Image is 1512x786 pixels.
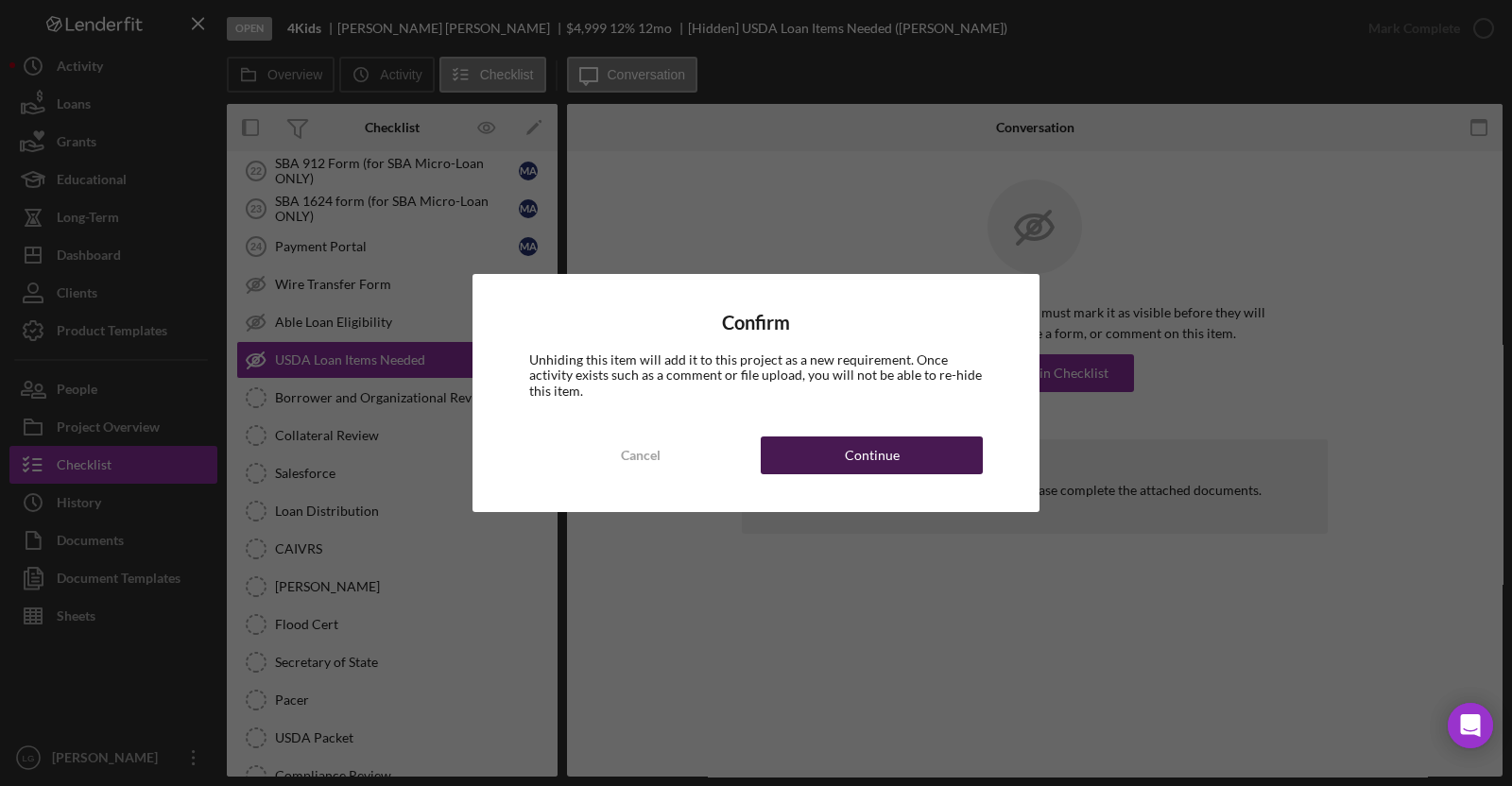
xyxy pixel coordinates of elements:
[621,436,661,474] div: Cancel
[1448,703,1493,748] div: Open Intercom Messenger
[761,436,983,474] button: Continue
[529,352,983,398] div: Unhiding this item will add it to this project as a new requirement. Once activity exists such as...
[529,436,751,474] button: Cancel
[529,312,983,333] h4: Confirm
[845,436,900,474] div: Continue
